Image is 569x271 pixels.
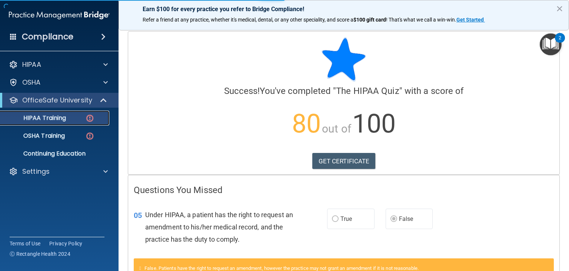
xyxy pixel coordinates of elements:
h4: Questions You Missed [134,185,554,195]
span: Under HIPAA, a patient has the right to request an amendment to his/her medical record, and the p... [145,211,293,243]
a: Settings [9,167,108,176]
strong: Get Started [456,17,484,23]
p: HIPAA Training [5,114,66,122]
h4: You've completed " " with a score of [134,86,554,96]
span: True [340,215,352,222]
span: 100 [352,108,396,139]
p: HIPAA [22,60,41,69]
img: PMB logo [9,8,110,23]
p: Earn $100 for every practice you refer to Bridge Compliance! [143,6,545,13]
span: 05 [134,211,142,220]
input: False [390,216,397,222]
input: True [332,216,339,222]
button: Open Resource Center, 2 new notifications [540,33,562,55]
a: HIPAA [9,60,108,69]
p: Continuing Education [5,150,106,157]
a: Terms of Use [10,240,40,247]
span: Ⓒ Rectangle Health 2024 [10,250,70,258]
span: out of [322,122,351,135]
a: Get Started [456,17,485,23]
h4: Compliance [22,32,73,42]
p: OSHA [22,78,41,87]
span: 80 [292,108,321,139]
img: danger-circle.6113f641.png [85,114,94,123]
a: GET CERTIFICATE [312,153,376,169]
span: The HIPAA Quiz [336,86,399,96]
strong: $100 gift card [353,17,386,23]
p: OSHA Training [5,132,65,140]
span: Refer a friend at any practice, whether it's medical, dental, or any other speciality, and score a [143,17,353,23]
span: False. Patients have the right to request an amendment, however the practice may not grant an ame... [144,265,419,271]
a: Privacy Policy [49,240,83,247]
span: ! That's what we call a win-win. [386,17,456,23]
a: OfficeSafe University [9,96,107,105]
button: Close [556,3,563,14]
p: Settings [22,167,50,176]
a: OSHA [9,78,108,87]
div: 2 [559,38,561,48]
img: danger-circle.6113f641.png [85,131,94,141]
span: Success! [224,86,260,96]
p: OfficeSafe University [22,96,92,105]
span: False [399,215,413,222]
img: blue-star-rounded.9d042014.png [322,37,366,82]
